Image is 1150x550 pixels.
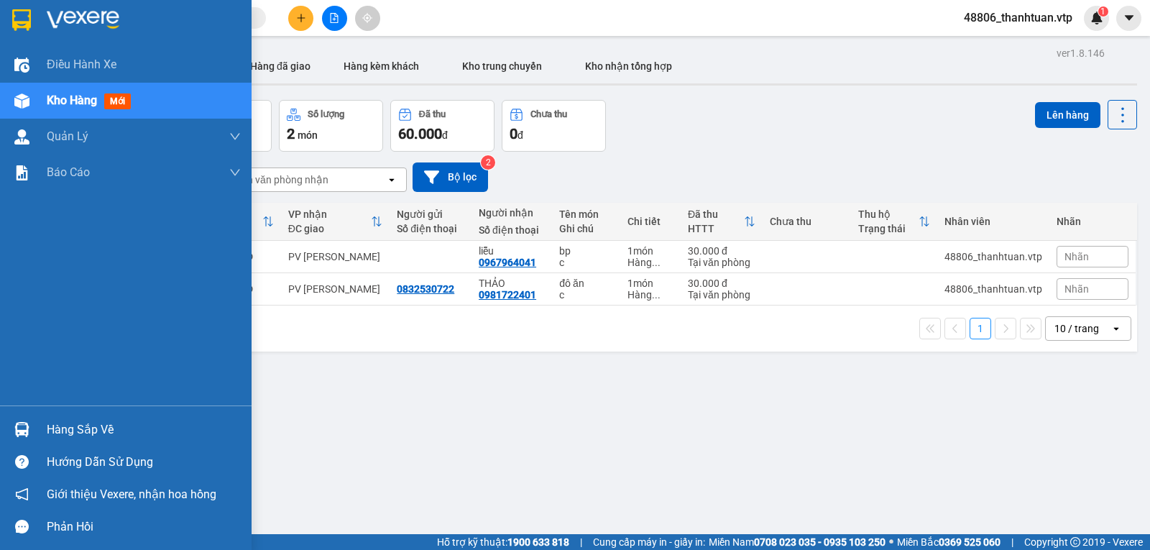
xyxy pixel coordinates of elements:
span: đ [517,129,523,141]
span: 2 [287,125,295,142]
th: Toggle SortBy [281,203,390,241]
strong: 1900 633 818 [507,536,569,548]
span: Giới thiệu Vexere, nhận hoa hồng [47,485,216,503]
div: đô ăn [559,278,613,289]
div: 1 món [627,278,673,289]
svg: open [386,174,397,185]
div: Chọn văn phòng nhận [229,173,328,187]
span: ... [652,289,661,301]
span: ... [652,257,661,268]
span: Miền Bắc [897,534,1000,550]
div: Hướng dẫn sử dụng [47,452,241,473]
div: liễu [479,245,545,257]
span: down [229,167,241,178]
div: c [559,257,613,268]
div: 48806_thanhtuan.vtp [944,251,1042,262]
span: món [298,129,318,141]
span: 60.000 [398,125,442,142]
strong: 0708 023 035 - 0935 103 250 [754,536,885,548]
button: Lên hàng [1035,102,1100,128]
th: Toggle SortBy [681,203,763,241]
div: Đã thu [688,208,744,220]
button: 1 [970,318,991,339]
div: Đã thu [419,109,446,119]
div: VP nhận [288,208,372,220]
span: Kho trung chuyển [462,60,542,72]
div: Trạng thái [858,223,919,234]
span: 0 [510,125,517,142]
div: 10 / trang [1054,321,1099,336]
div: 48806_thanhtuan.vtp [944,283,1042,295]
div: 0967964041 [479,257,536,268]
div: HTTT [688,223,744,234]
span: | [1011,534,1013,550]
span: Miền Nam [709,534,885,550]
div: PV [PERSON_NAME] [288,251,383,262]
div: THẢO [479,278,545,289]
sup: 1 [1098,6,1108,17]
span: down [229,131,241,142]
div: 30.000 đ [688,245,755,257]
th: Toggle SortBy [851,203,937,241]
button: Bộ lọc [413,162,488,192]
div: Chưa thu [770,216,844,227]
div: Tại văn phòng [688,289,755,301]
span: notification [15,487,29,501]
span: mới [104,93,131,109]
span: Cung cấp máy in - giấy in: [593,534,705,550]
button: plus [288,6,313,31]
button: Chưa thu0đ [502,100,606,152]
div: Số điện thoại [479,224,545,236]
div: Chưa thu [530,109,567,119]
div: bp [559,245,613,257]
img: warehouse-icon [14,422,29,437]
button: Hàng đã giao [239,49,322,83]
div: Phản hồi [47,516,241,538]
div: Nhân viên [944,216,1042,227]
div: Hàng thông thường [627,289,673,301]
span: copyright [1070,537,1080,547]
span: ⚪️ [889,539,893,545]
img: warehouse-icon [14,93,29,109]
span: Hàng kèm khách [344,60,419,72]
img: warehouse-icon [14,58,29,73]
span: Nhãn [1064,283,1089,295]
span: Quản Lý [47,127,88,145]
div: Hàng thông thường [627,257,673,268]
span: Kho nhận tổng hợp [585,60,672,72]
div: Nhãn [1057,216,1128,227]
div: Ghi chú [559,223,613,234]
span: | [580,534,582,550]
button: file-add [322,6,347,31]
span: file-add [329,13,339,23]
img: logo-vxr [12,9,31,31]
span: Hỗ trợ kỹ thuật: [437,534,569,550]
span: Điều hành xe [47,55,116,73]
span: caret-down [1123,12,1136,24]
img: warehouse-icon [14,129,29,145]
span: plus [296,13,306,23]
button: Số lượng2món [279,100,383,152]
div: 1 món [627,245,673,257]
span: Kho hàng [47,93,97,107]
button: aim [355,6,380,31]
div: Tên món [559,208,613,220]
div: Chi tiết [627,216,673,227]
div: Người nhận [479,207,545,219]
div: c [559,289,613,301]
button: caret-down [1116,6,1141,31]
strong: 0369 525 060 [939,536,1000,548]
svg: open [1110,323,1122,334]
div: 30.000 đ [688,278,755,289]
div: Thu hộ [858,208,919,220]
span: 1 [1100,6,1105,17]
div: Số điện thoại [397,223,464,234]
span: question-circle [15,455,29,469]
img: solution-icon [14,165,29,180]
div: ĐC giao [288,223,372,234]
sup: 2 [481,155,495,170]
span: 48806_thanhtuan.vtp [952,9,1084,27]
div: Người gửi [397,208,464,220]
span: aim [362,13,372,23]
div: PV [PERSON_NAME] [288,283,383,295]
